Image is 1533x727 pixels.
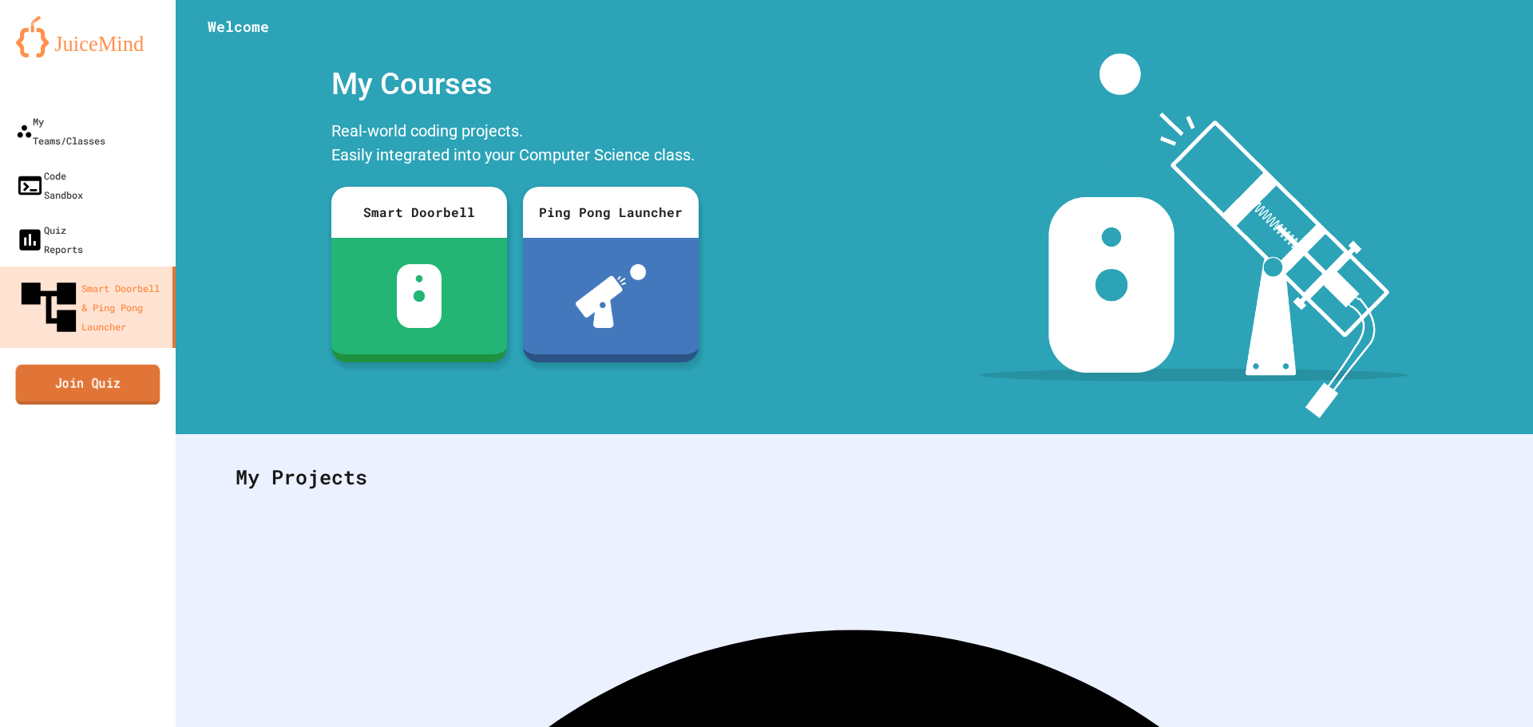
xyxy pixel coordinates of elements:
img: ppl-with-ball.png [576,264,647,328]
div: Smart Doorbell [331,187,507,238]
div: My Courses [323,53,707,115]
div: My Teams/Classes [16,112,105,150]
img: sdb-white.svg [397,264,442,328]
div: Smart Doorbell & Ping Pong Launcher [16,275,166,340]
img: banner-image-my-projects.png [980,53,1408,418]
div: Ping Pong Launcher [523,187,699,238]
img: logo-orange.svg [16,16,160,57]
a: Join Quiz [16,364,160,404]
div: My Projects [220,446,1489,508]
div: Code Sandbox [16,166,83,204]
div: Real-world coding projects. Easily integrated into your Computer Science class. [323,115,707,175]
div: Quiz Reports [16,220,83,259]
